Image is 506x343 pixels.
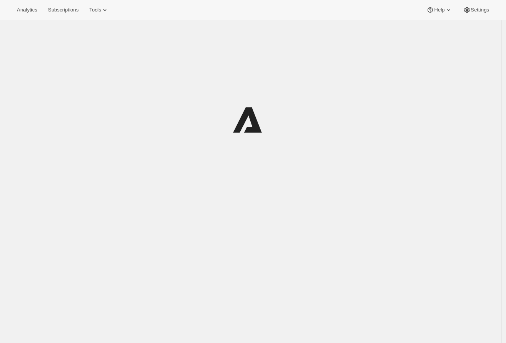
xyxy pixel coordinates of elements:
button: Subscriptions [43,5,83,15]
span: Tools [89,7,101,13]
span: Analytics [17,7,37,13]
button: Analytics [12,5,42,15]
button: Tools [85,5,113,15]
span: Settings [471,7,489,13]
span: Subscriptions [48,7,78,13]
button: Help [422,5,457,15]
button: Settings [459,5,494,15]
span: Help [434,7,444,13]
